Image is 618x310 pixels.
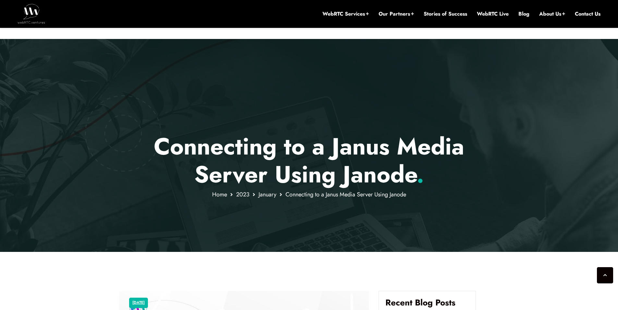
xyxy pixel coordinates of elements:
span: Connecting to a Janus Media Server Using Janode [285,190,406,199]
p: Connecting to a Janus Media Server Using Janode [119,132,499,189]
a: Blog [518,10,529,18]
span: . [417,157,424,191]
a: About Us [539,10,565,18]
a: 2023 [236,190,249,199]
a: [DATE] [132,299,145,307]
a: Contact Us [575,10,600,18]
a: Our Partners [379,10,414,18]
a: WebRTC Services [322,10,369,18]
a: WebRTC Live [477,10,509,18]
img: WebRTC.ventures [18,4,45,23]
a: Stories of Success [424,10,467,18]
a: Home [212,190,227,199]
a: January [259,190,276,199]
